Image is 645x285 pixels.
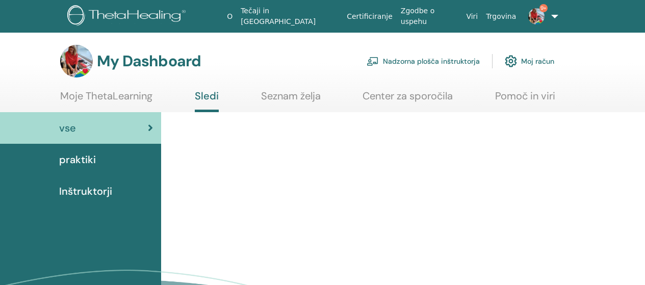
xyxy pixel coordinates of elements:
[60,45,93,77] img: default.jpg
[367,57,379,66] img: chalkboard-teacher.svg
[59,184,112,199] span: Inštruktorji
[59,120,76,136] span: vse
[495,90,555,110] a: Pomoč in viri
[59,152,96,167] span: praktiki
[528,8,545,24] img: default.jpg
[539,4,548,12] span: 9+
[462,7,482,26] a: Viri
[67,5,189,28] img: logo.png
[97,52,201,70] h3: My Dashboard
[237,2,343,31] a: Tečaji in [GEOGRAPHIC_DATA]
[482,7,520,26] a: Trgovina
[397,2,462,31] a: Zgodbe o uspehu
[367,50,480,72] a: Nadzorna plošča inštruktorja
[223,7,237,26] a: O
[60,90,152,110] a: Moje ThetaLearning
[363,90,453,110] a: Center za sporočila
[505,53,517,70] img: cog.svg
[343,7,397,26] a: Certificiranje
[505,50,554,72] a: Moj račun
[261,90,321,110] a: Seznam želja
[195,90,219,112] a: Sledi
